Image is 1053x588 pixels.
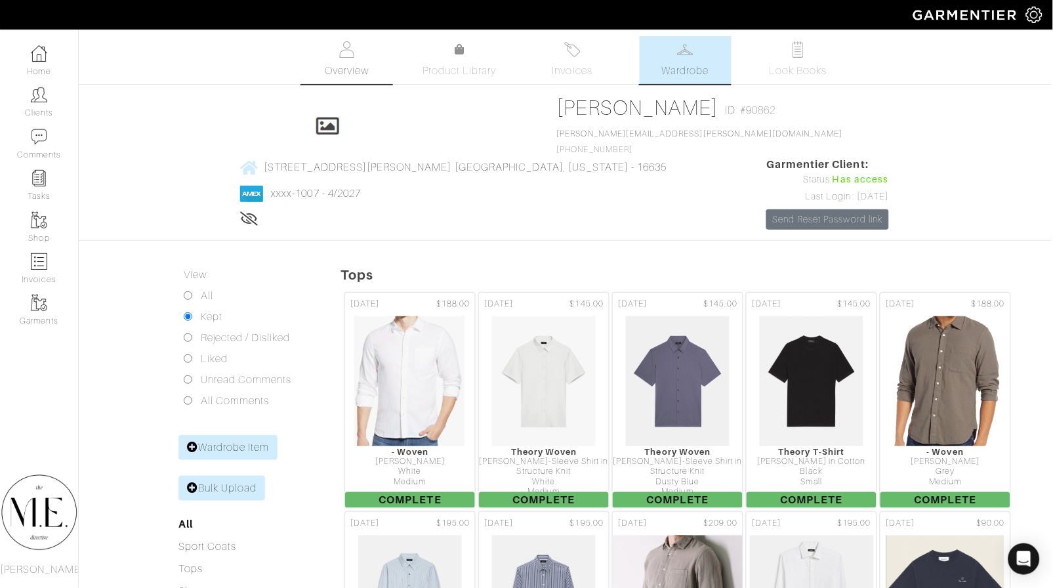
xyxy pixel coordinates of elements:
span: [DATE] [484,517,513,530]
div: Last Login: [DATE] [766,190,888,204]
img: gear-icon-white-bd11855cb880d31180b6d7d6211b90ccbf57a29d726f0c71d8c61bd08dd39cc2.png [1026,7,1043,23]
img: 2vWPR1RzSmsDNAkybd7sDzYv [354,316,466,447]
a: [DATE] $145.00 Theory Woven [PERSON_NAME]-Sleeve Shirt in Structure Knit Dusty Blue Medium Complete [611,291,745,510]
label: All Comments [201,393,270,409]
span: [DATE] [350,298,379,310]
div: Grey [880,467,1010,476]
div: [PERSON_NAME] [880,457,1010,467]
div: Medium [613,487,743,497]
div: Black [747,467,877,476]
span: $188.00 [972,298,1005,310]
div: [PERSON_NAME] in Cotton [747,457,877,467]
div: Medium [880,477,1010,487]
div: Open Intercom Messenger [1008,543,1040,575]
img: FMbKdNVbh1cFb1wpgd57cAPR [625,316,730,447]
img: orders-27d20c2124de7fd6de4e0e44c1d41de31381a507db9b33961299e4e07d508b8c.svg [564,41,581,58]
span: Product Library [423,63,497,79]
div: - Woven [345,447,475,457]
span: [DATE] [484,298,513,310]
a: Wardrobe Item [178,435,278,460]
span: [DATE] [752,517,781,530]
label: All [201,288,213,304]
span: $145.00 [704,298,737,310]
a: Send Reset Password link [766,209,888,230]
a: [PERSON_NAME][EMAIL_ADDRESS][PERSON_NAME][DOMAIN_NAME] [557,129,843,138]
a: [STREET_ADDRESS][PERSON_NAME] [GEOGRAPHIC_DATA], [US_STATE] - 16635 [240,159,667,175]
img: garmentier-logo-header-white-b43fb05a5012e4ada735d5af1a66efaba907eab6374d6393d1fbf88cb4ef424d.png [907,3,1026,26]
span: $145.00 [838,298,871,310]
a: Wardrobe [640,36,732,84]
div: Status: [766,173,888,187]
label: Liked [201,351,228,367]
span: $145.00 [570,298,604,310]
div: Theory Woven [479,447,609,457]
a: Invoices [527,36,619,84]
a: Sport Coats [178,541,237,553]
img: garments-icon-b7da505a4dc4fd61783c78ac3ca0ef83fa9d6f193b1c9dc38574b1d14d53ca28.png [31,295,47,311]
div: Theory T-Shirt [747,447,877,457]
span: Has access [833,173,889,187]
span: [DATE] [618,517,647,530]
span: Invoices [552,63,592,79]
span: $195.00 [570,517,604,530]
img: clients-icon-6bae9207a08558b7cb47a8932f037763ab4055f8c8b6bfacd5dc20c3e0201464.png [31,87,47,103]
span: $195.00 [436,517,470,530]
h5: Tops [341,267,1052,283]
img: american_express-1200034d2e149cdf2cc7894a33a747db654cf6f8355cb502592f1d228b2ac700.png [240,186,263,202]
img: garments-icon-b7da505a4dc4fd61783c78ac3ca0ef83fa9d6f193b1c9dc38574b1d14d53ca28.png [31,212,47,228]
label: Rejected / Disliked [201,330,291,346]
span: Wardrobe [661,63,709,79]
span: $90.00 [977,517,1005,530]
a: [DATE] $188.00 - Woven [PERSON_NAME] White Medium Complete [343,291,477,510]
div: White [479,477,609,487]
img: comment-icon-a0a6a9ef722e966f86d9cbdc48e553b5cf19dbc54f86b18d962a5391bc8f6eb6.png [31,129,47,145]
span: [DATE] [886,298,915,310]
img: reminder-icon-8004d30b9f0a5d33ae49ab947aed9ed385cf756f9e5892f1edd6e32f2345188e.png [31,170,47,186]
a: Tops [178,563,203,575]
span: Complete [880,492,1010,508]
label: Unread Comments [201,372,292,388]
img: jPSno1ASSK3eKNc3bSfrADjK [759,316,864,447]
span: [DATE] [886,517,915,530]
a: Product Library [414,42,506,79]
a: Look Books [753,36,844,84]
img: orders-icon-0abe47150d42831381b5fb84f609e132dff9fe21cb692f30cb5eec754e2cba89.png [31,253,47,270]
span: [DATE] [618,298,647,310]
span: Garmentier Client: [766,157,888,173]
div: Dusty Blue [613,477,743,487]
span: Complete [345,492,475,508]
img: basicinfo-40fd8af6dae0f16599ec9e87c0ef1c0a1fdea2edbe929e3d69a839185d80c458.svg [339,41,355,58]
img: G6zE748kLapNRQcM2CrRgJZw [884,316,1006,447]
a: [DATE] $188.00 - Woven [PERSON_NAME] Grey Medium Complete [878,291,1012,510]
a: xxxx-1007 - 4/2027 [271,188,361,199]
span: Overview [325,63,369,79]
div: Theory Woven [613,447,743,457]
span: Complete [479,492,609,508]
span: $195.00 [838,517,871,530]
span: $188.00 [436,298,470,310]
a: [PERSON_NAME] [557,96,719,119]
label: View: [184,267,209,283]
div: Medium [479,487,609,497]
span: [DATE] [350,517,379,530]
span: [PHONE_NUMBER] [557,129,843,154]
img: wardrobe-487a4870c1b7c33e795ec22d11cfc2ed9d08956e64fb3008fe2437562e282088.svg [677,41,693,58]
span: Look Books [769,63,827,79]
div: Small [747,477,877,487]
div: [PERSON_NAME] [345,457,475,467]
div: - Woven [880,447,1010,457]
div: Medium [345,477,475,487]
span: Complete [747,492,877,508]
img: todo-9ac3debb85659649dc8f770b8b6100bb5dab4b48dedcbae339e5042a72dfd3cc.svg [790,41,806,58]
span: Complete [613,492,743,508]
a: All [178,518,193,530]
span: [STREET_ADDRESS][PERSON_NAME] [GEOGRAPHIC_DATA], [US_STATE] - 16635 [264,161,667,173]
a: Overview [301,36,393,84]
a: [DATE] $145.00 Theory Woven [PERSON_NAME]-Sleeve Shirt in Structure Knit White Medium Complete [477,291,611,510]
span: ID: #90862 [725,102,776,118]
img: PdgdXWd74zDCj33Cz9Y3adVV [491,316,596,447]
label: Kept [201,309,222,325]
div: White [345,467,475,476]
div: [PERSON_NAME]-Sleeve Shirt in Structure Knit [613,457,743,477]
div: [PERSON_NAME]-Sleeve Shirt in Structure Knit [479,457,609,477]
